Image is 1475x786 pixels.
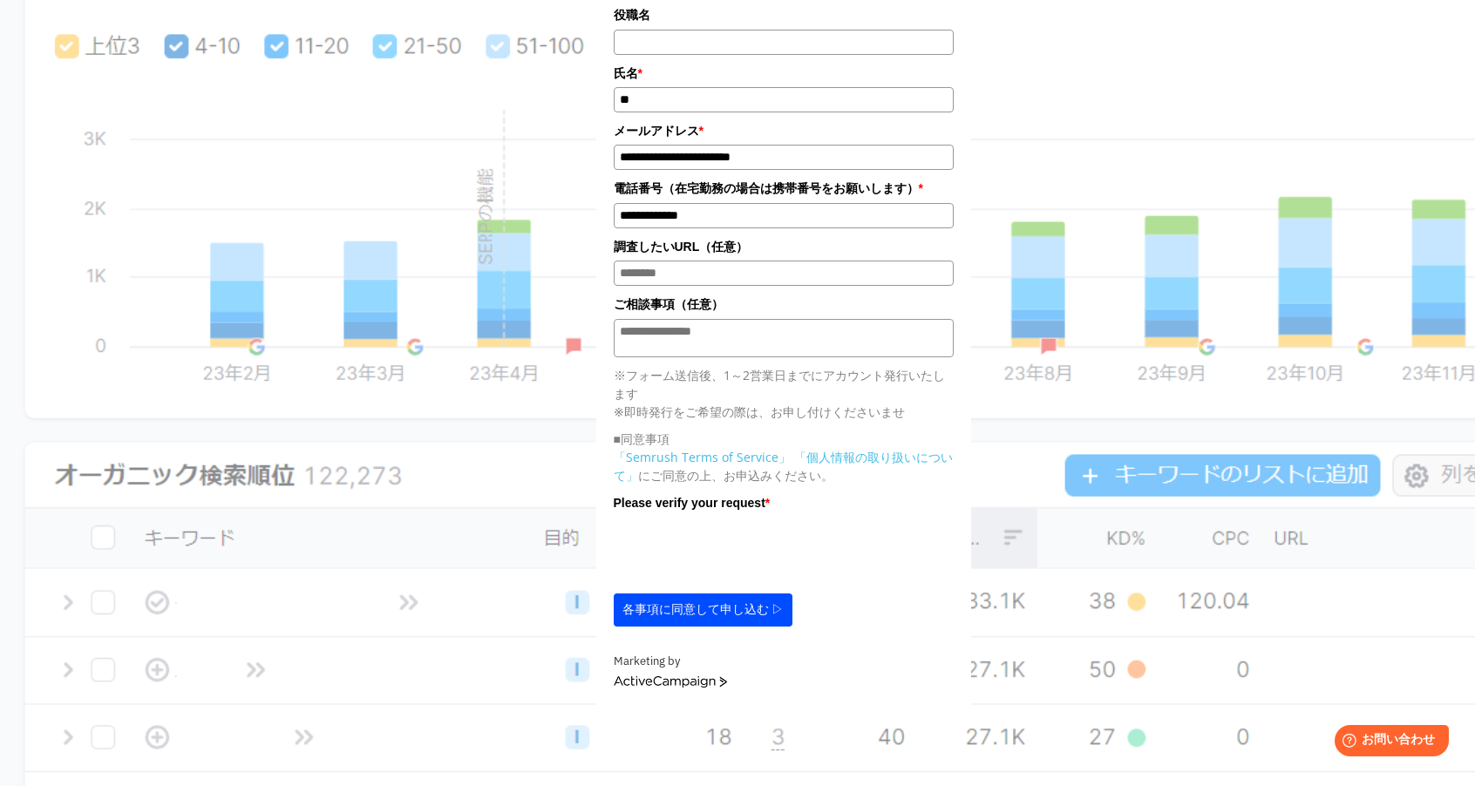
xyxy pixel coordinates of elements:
p: ※フォーム送信後、1～2営業日までにアカウント発行いたします ※即時発行をご希望の際は、お申し付けくださいませ [614,366,954,421]
label: Please verify your request [614,493,954,512]
label: 電話番号（在宅勤務の場合は携帯番号をお願いします） [614,179,954,198]
div: Marketing by [614,653,954,671]
label: ご相談事項（任意） [614,295,954,314]
a: 「Semrush Terms of Service」 [614,449,791,465]
button: 各事項に同意して申し込む ▷ [614,593,793,627]
p: ■同意事項 [614,430,954,448]
label: 役職名 [614,5,954,24]
a: 「個人情報の取り扱いについて」 [614,449,953,484]
label: 氏名 [614,64,954,83]
label: メールアドレス [614,121,954,140]
label: 調査したいURL（任意） [614,237,954,256]
iframe: Help widget launcher [1320,718,1456,767]
iframe: reCAPTCHA [614,517,879,585]
p: にご同意の上、お申込みください。 [614,448,954,484]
